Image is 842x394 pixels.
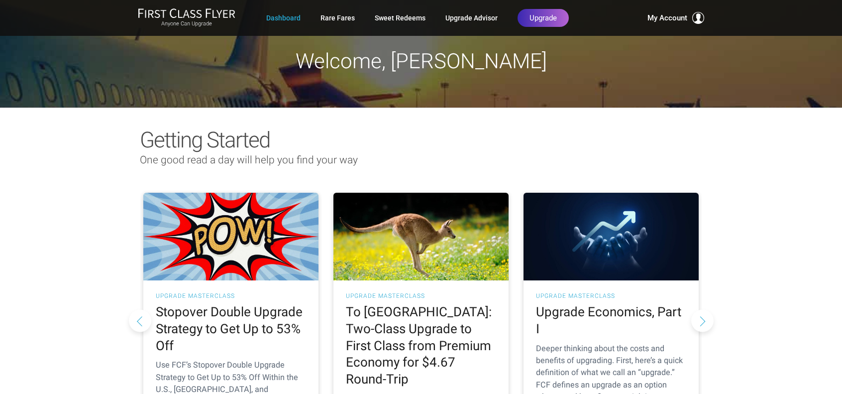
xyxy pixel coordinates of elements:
[375,9,425,27] a: Sweet Redeems
[346,304,496,388] h2: To [GEOGRAPHIC_DATA]: Two-Class Upgrade to First Class from Premium Economy for $4.67 Round-Trip
[140,154,358,166] span: One good read a day will help you find your way
[266,9,301,27] a: Dashboard
[691,309,714,332] button: Next slide
[647,12,704,24] button: My Account
[536,304,686,338] h2: Upgrade Economics, Part I
[138,8,235,28] a: First Class FlyerAnyone Can Upgrade
[445,9,498,27] a: Upgrade Advisor
[536,293,686,299] h3: UPGRADE MASTERCLASS
[140,127,270,153] span: Getting Started
[138,8,235,18] img: First Class Flyer
[320,9,355,27] a: Rare Fares
[518,9,569,27] a: Upgrade
[156,293,306,299] h3: UPGRADE MASTERCLASS
[138,20,235,27] small: Anyone Can Upgrade
[156,304,306,354] h2: Stopover Double Upgrade Strategy to Get Up to 53% Off
[647,12,687,24] span: My Account
[296,49,547,73] span: Welcome, [PERSON_NAME]
[346,293,496,299] h3: UPGRADE MASTERCLASS
[129,309,151,332] button: Previous slide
